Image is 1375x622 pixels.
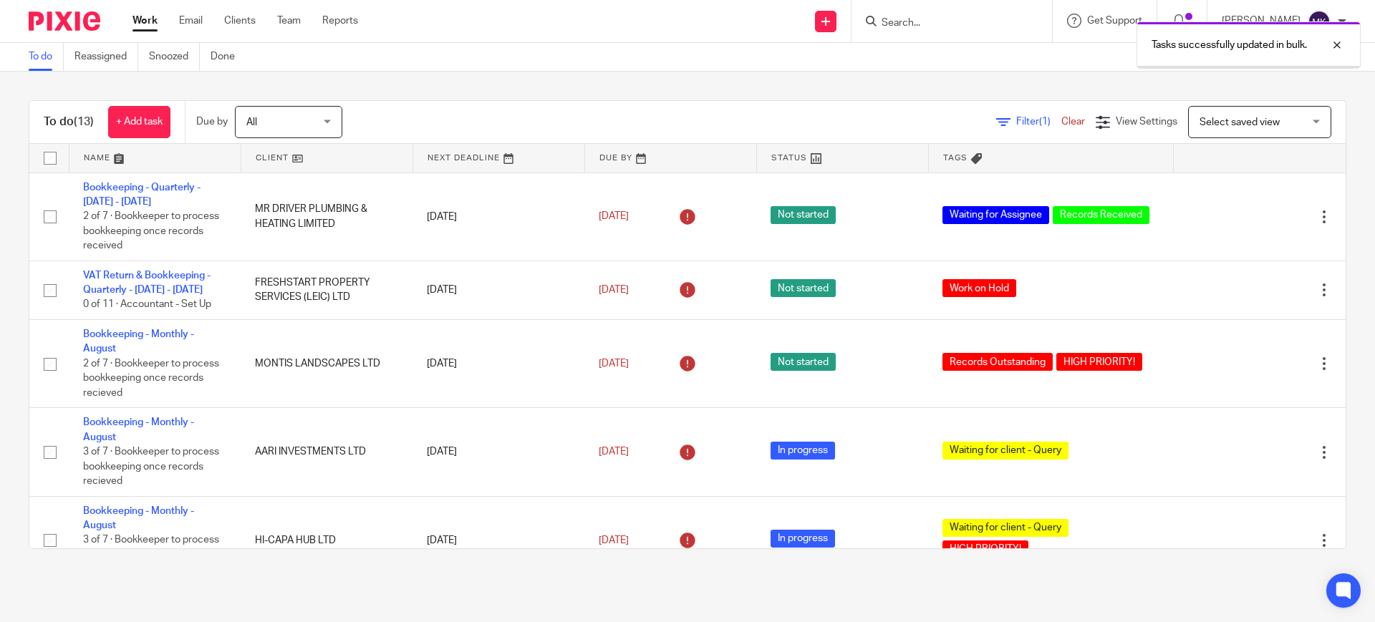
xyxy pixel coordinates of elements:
a: + Add task [108,106,170,138]
a: Team [277,14,301,28]
a: VAT Return & Bookkeeping - Quarterly - [DATE] - [DATE] [83,271,211,295]
td: [DATE] [412,172,584,261]
span: Tags [943,154,968,162]
td: [DATE] [412,408,584,496]
span: (13) [74,116,94,127]
span: [DATE] [599,285,629,295]
a: Clear [1061,117,1085,127]
span: HIGH PRIORITY! [1056,353,1142,371]
span: In progress [771,442,835,460]
td: MR DRIVER PLUMBING & HEATING LIMITED [241,172,412,261]
a: Email [179,14,203,28]
span: [DATE] [599,211,629,221]
a: Bookkeeping - Monthly - August [83,506,194,530]
span: [DATE] [599,447,629,457]
a: Clients [224,14,256,28]
p: Tasks successfully updated in bulk. [1152,38,1307,52]
span: 2 of 7 · Bookkeeper to process bookkeeping once records recieved [83,359,219,398]
span: Waiting for Assignee [942,206,1049,224]
a: Bookkeeping - Monthly - August [83,329,194,354]
span: In progress [771,530,835,548]
span: 2 of 7 · Bookkeeper to process bookkeeping once records received [83,211,219,251]
td: FRESHSTART PROPERTY SERVICES (LEIC) LTD [241,261,412,319]
a: To do [29,43,64,71]
a: Work [132,14,158,28]
a: Done [211,43,246,71]
td: AARI INVESTMENTS LTD [241,408,412,496]
span: [DATE] [599,359,629,369]
span: Work on Hold [942,279,1016,297]
span: All [246,117,257,127]
a: Snoozed [149,43,200,71]
span: View Settings [1116,117,1177,127]
p: Due by [196,115,228,129]
span: Select saved view [1200,117,1280,127]
span: 3 of 7 · Bookkeeper to process bookkeeping once records recieved [83,535,219,575]
span: 3 of 7 · Bookkeeper to process bookkeeping once records recieved [83,447,219,486]
img: Pixie [29,11,100,31]
span: Not started [771,353,836,371]
td: [DATE] [412,261,584,319]
span: Records Received [1053,206,1149,224]
span: Not started [771,279,836,297]
span: Records Outstanding [942,353,1053,371]
span: Not started [771,206,836,224]
span: HIGH PRIORITY! [942,540,1028,558]
h1: To do [44,115,94,130]
td: [DATE] [412,496,584,584]
a: Bookkeeping - Monthly - August [83,417,194,442]
img: svg%3E [1308,10,1331,33]
a: Bookkeeping - Quarterly - [DATE] - [DATE] [83,183,201,207]
span: Waiting for client - Query [942,519,1068,537]
span: Waiting for client - Query [942,442,1068,460]
td: [DATE] [412,320,584,408]
td: HI-CAPA HUB LTD [241,496,412,584]
td: MONTIS LANDSCAPES LTD [241,320,412,408]
span: Filter [1016,117,1061,127]
span: (1) [1039,117,1051,127]
a: Reassigned [74,43,138,71]
span: 0 of 11 · Accountant - Set Up [83,300,211,310]
a: Reports [322,14,358,28]
span: [DATE] [599,535,629,545]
